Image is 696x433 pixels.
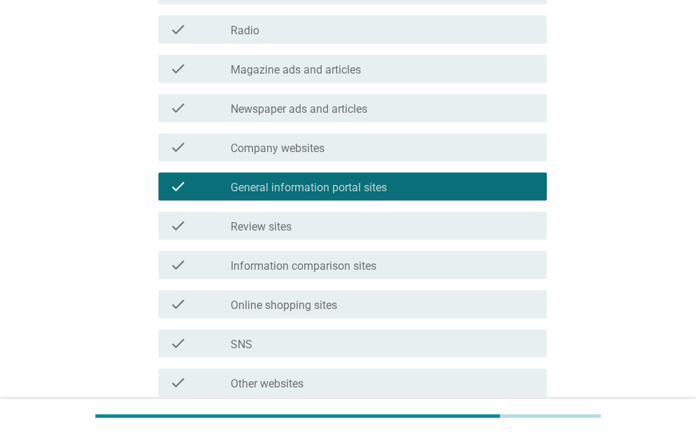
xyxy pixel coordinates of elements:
label: Magazine ads and articles [231,63,361,77]
label: Newspaper ads and articles [231,102,367,116]
label: Other websites [231,377,303,391]
i: check [170,217,186,234]
label: Review sites [231,220,292,234]
i: check [170,99,186,116]
i: check [170,178,186,195]
i: check [170,256,186,273]
i: check [170,335,186,352]
label: Radio [231,24,259,38]
label: SNS [231,338,252,352]
i: check [170,21,186,38]
label: Online shopping sites [231,298,337,312]
i: check [170,139,186,156]
i: check [170,60,186,77]
i: check [170,296,186,312]
label: Company websites [231,142,325,156]
label: Information comparison sites [231,259,376,273]
i: check [170,374,186,391]
label: General information portal sites [231,181,387,195]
